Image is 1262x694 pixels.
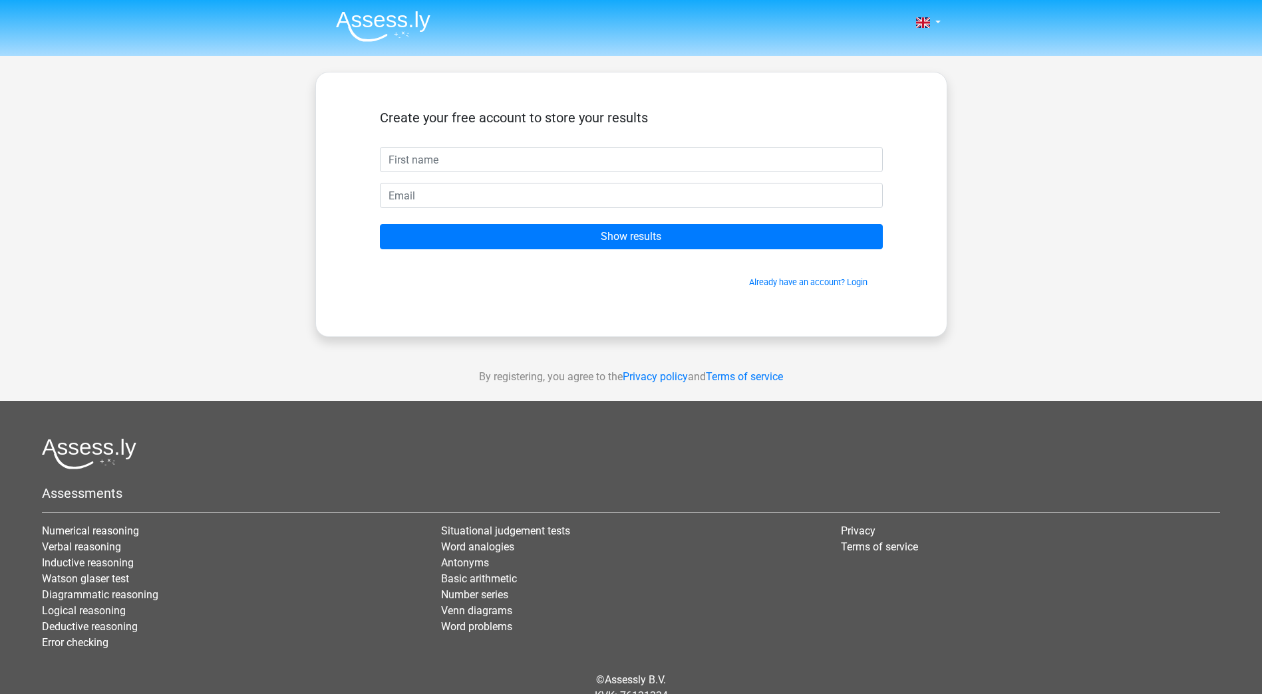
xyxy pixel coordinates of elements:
h5: Assessments [42,485,1220,501]
a: Terms of service [841,540,918,553]
a: Privacy [841,524,875,537]
a: Terms of service [706,370,783,383]
a: Antonyms [441,556,489,569]
img: Assessly [336,11,430,42]
h5: Create your free account to store your results [380,110,883,126]
a: Basic arithmetic [441,572,517,585]
a: Situational judgement tests [441,524,570,537]
a: Word problems [441,620,512,633]
a: Inductive reasoning [42,556,134,569]
a: Diagrammatic reasoning [42,588,158,601]
a: Assessly B.V. [605,673,666,686]
a: Number series [441,588,508,601]
a: Logical reasoning [42,604,126,617]
a: Venn diagrams [441,604,512,617]
input: Email [380,183,883,208]
a: Deductive reasoning [42,620,138,633]
a: Error checking [42,636,108,649]
a: Privacy policy [623,370,688,383]
input: First name [380,147,883,172]
a: Watson glaser test [42,572,129,585]
input: Show results [380,224,883,249]
a: Word analogies [441,540,514,553]
a: Already have an account? Login [749,277,868,287]
a: Verbal reasoning [42,540,121,553]
img: Assessly logo [42,438,136,469]
a: Numerical reasoning [42,524,139,537]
